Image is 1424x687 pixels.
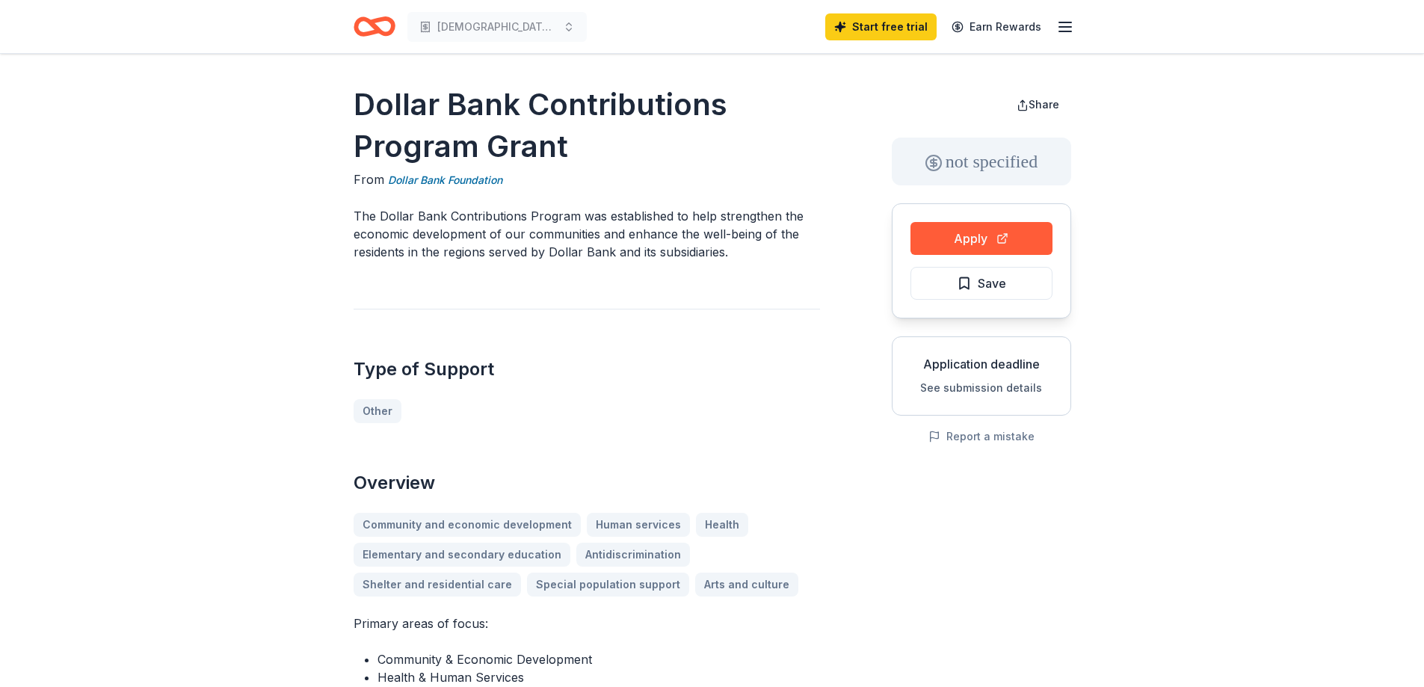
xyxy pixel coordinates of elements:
[825,13,937,40] a: Start free trial
[354,399,401,423] a: Other
[407,12,587,42] button: [DEMOGRAPHIC_DATA] [PERSON_NAME] Softball Organization 25/26 Season
[904,355,1058,373] div: Application deadline
[920,379,1042,397] button: See submission details
[437,18,557,36] span: [DEMOGRAPHIC_DATA] [PERSON_NAME] Softball Organization 25/26 Season
[354,207,820,261] p: The Dollar Bank Contributions Program was established to help strengthen the economic development...
[892,138,1071,185] div: not specified
[1005,90,1071,120] button: Share
[354,9,395,44] a: Home
[354,471,820,495] h2: Overview
[943,13,1050,40] a: Earn Rewards
[354,170,820,189] div: From
[388,171,502,189] a: Dollar Bank Foundation
[377,650,820,668] li: Community & Economic Development
[377,668,820,686] li: Health & Human Services
[1029,98,1059,111] span: Share
[354,357,820,381] h2: Type of Support
[354,614,820,632] p: Primary areas of focus:
[928,428,1035,446] button: Report a mistake
[910,222,1052,255] button: Apply
[978,274,1006,293] span: Save
[354,84,820,167] h1: Dollar Bank Contributions Program Grant
[910,267,1052,300] button: Save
